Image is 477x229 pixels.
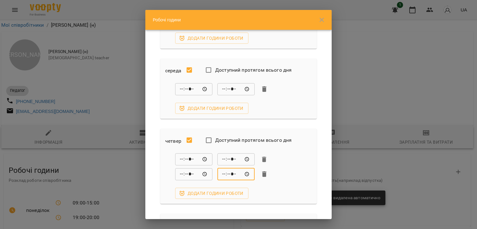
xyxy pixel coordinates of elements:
div: До [217,153,255,166]
div: Робочі години [145,10,332,30]
h6: середа [165,66,181,75]
button: Видалити [260,155,269,164]
button: Видалити [260,169,269,179]
button: Видалити [260,84,269,94]
span: Додати години роботи [180,190,243,197]
div: Від [175,168,212,180]
span: Додати години роботи [180,105,243,112]
button: Додати години роботи [175,33,248,44]
span: Доступний протягом всього дня [215,66,292,74]
span: Додати години роботи [180,34,243,42]
div: Від [175,83,212,95]
div: До [217,168,255,180]
h6: четвер [165,137,181,146]
span: Доступний протягом всього дня [215,137,292,144]
button: Додати години роботи [175,188,248,199]
div: До [217,83,255,95]
div: Від [175,153,212,166]
button: Додати години роботи [175,103,248,114]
